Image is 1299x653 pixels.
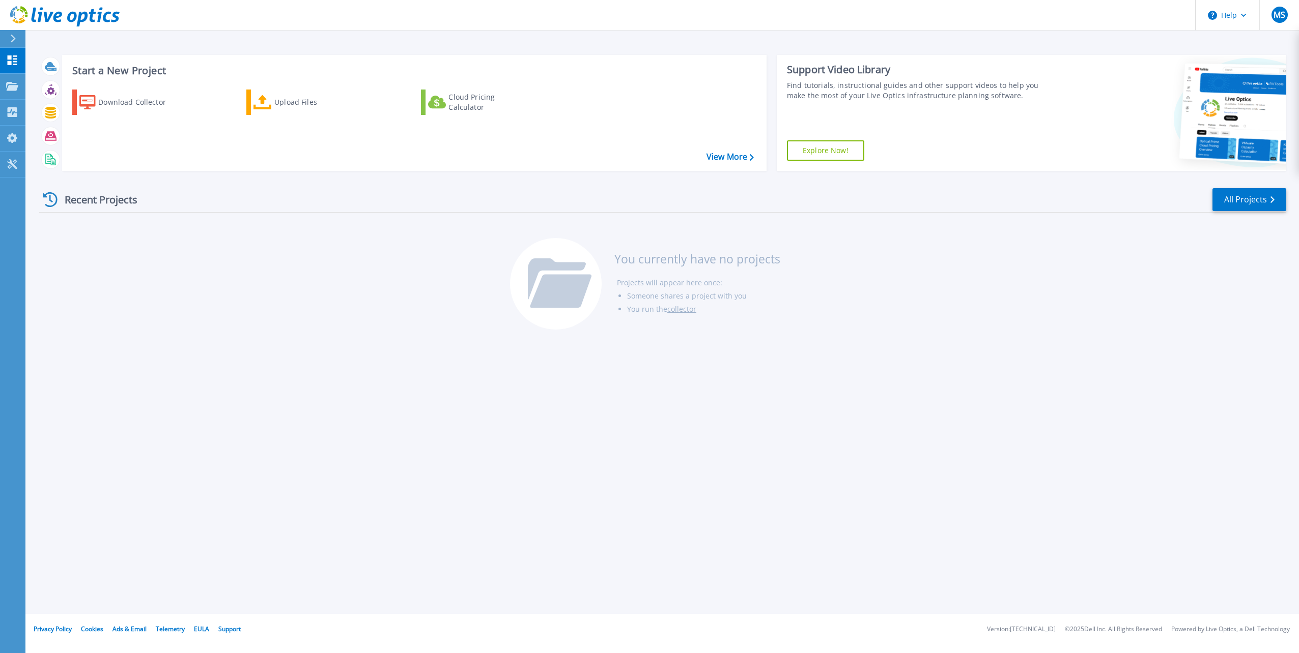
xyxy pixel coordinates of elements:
div: Recent Projects [39,187,151,212]
a: Support [218,625,241,633]
a: Cookies [81,625,103,633]
li: Version: [TECHNICAL_ID] [987,626,1056,633]
a: Download Collector [72,90,186,115]
span: MS [1274,11,1285,19]
div: Download Collector [98,92,180,112]
a: EULA [194,625,209,633]
a: Telemetry [156,625,185,633]
li: You run the [627,303,780,316]
a: Cloud Pricing Calculator [421,90,534,115]
li: © 2025 Dell Inc. All Rights Reserved [1065,626,1162,633]
li: Powered by Live Optics, a Dell Technology [1171,626,1290,633]
div: Support Video Library [787,63,1050,76]
a: All Projects [1212,188,1286,211]
h3: You currently have no projects [614,253,780,264]
li: Projects will appear here once: [617,276,780,289]
a: Ads & Email [112,625,147,633]
div: Upload Files [274,92,356,112]
li: Someone shares a project with you [627,289,780,303]
h3: Start a New Project [72,65,753,76]
div: Cloud Pricing Calculator [448,92,530,112]
a: Explore Now! [787,140,864,161]
div: Find tutorials, instructional guides and other support videos to help you make the most of your L... [787,80,1050,101]
a: collector [667,304,696,314]
a: Privacy Policy [34,625,72,633]
a: View More [707,152,754,162]
a: Upload Files [246,90,360,115]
